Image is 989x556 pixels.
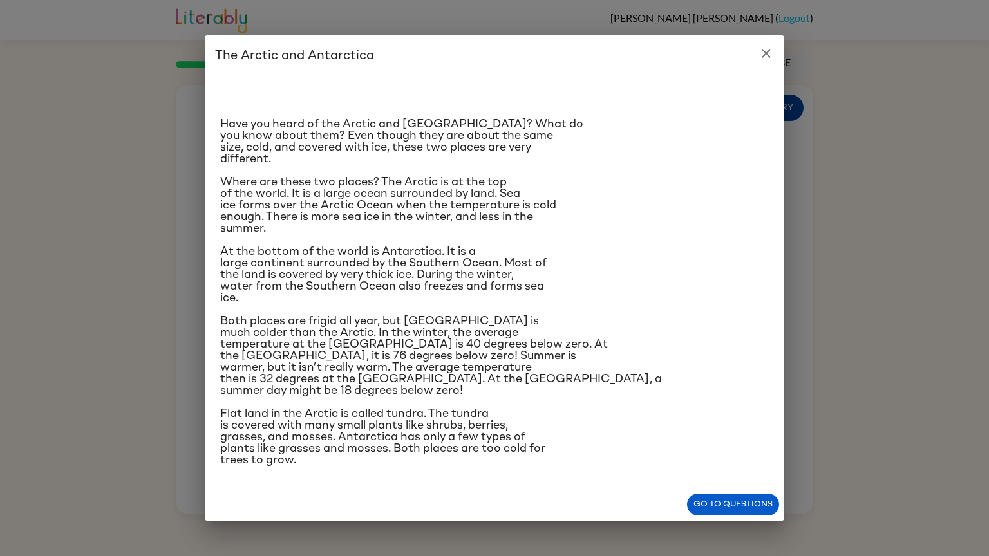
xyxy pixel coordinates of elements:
[220,246,547,304] span: At the bottom of the world is Antarctica. It is a large continent surrounded by the Southern Ocea...
[205,35,784,77] h2: The Arctic and Antarctica
[220,118,583,165] span: Have you heard of the Arctic and [GEOGRAPHIC_DATA]? What do you know about them? Even though they...
[220,176,556,234] span: Where are these two places? The Arctic is at the top of the world. It is a large ocean surrounded...
[687,494,779,516] button: Go to questions
[220,408,545,466] span: Flat land in the Arctic is called tundra. The tundra is covered with many small plants like shrub...
[220,315,662,396] span: Both places are frigid all year, but [GEOGRAPHIC_DATA] is much colder than the Arctic. In the win...
[753,41,779,66] button: close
